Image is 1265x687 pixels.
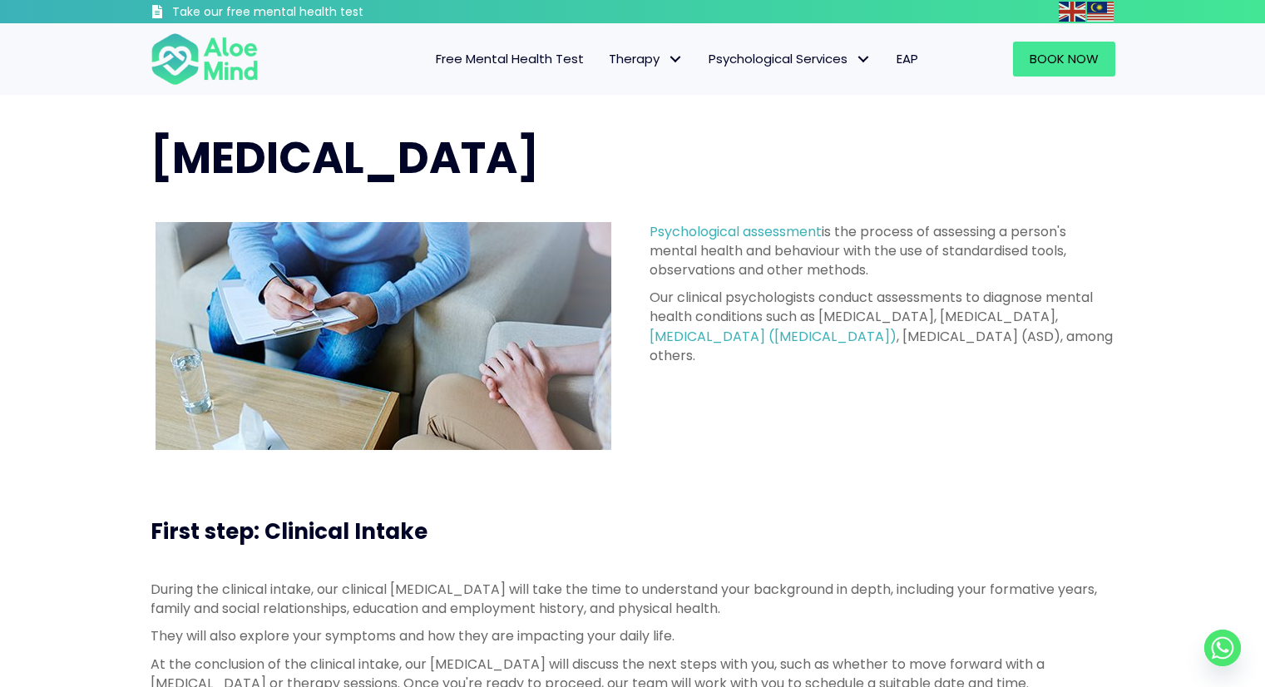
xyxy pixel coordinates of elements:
a: Book Now [1013,42,1115,77]
a: [MEDICAL_DATA] ([MEDICAL_DATA]) [650,327,897,346]
p: Our clinical psychologists conduct assessments to diagnose mental health conditions such as [MEDI... [650,288,1115,365]
img: en [1059,2,1085,22]
span: EAP [897,50,918,67]
a: Take our free mental health test [151,4,452,23]
p: is the process of assessing a person's mental health and behaviour with the use of standardised t... [650,222,1115,280]
img: ms [1087,2,1114,22]
a: Psychological assessment [650,222,822,241]
a: EAP [884,42,931,77]
span: First step: Clinical Intake [151,516,427,546]
img: Aloe mind Logo [151,32,259,86]
span: Book Now [1030,50,1099,67]
span: Psychological Services: submenu [852,47,876,72]
a: Whatsapp [1204,630,1241,666]
a: Free Mental Health Test [423,42,596,77]
a: English [1059,2,1087,21]
span: Free Mental Health Test [436,50,584,67]
nav: Menu [280,42,931,77]
p: During the clinical intake, our clinical [MEDICAL_DATA] will take the time to understand your bac... [151,580,1115,618]
a: Malay [1087,2,1115,21]
img: psychological assessment [156,222,611,450]
span: Therapy [609,50,684,67]
p: They will also explore your symptoms and how they are impacting your daily life. [151,626,1115,645]
h3: Take our free mental health test [172,4,452,21]
span: Therapy: submenu [664,47,688,72]
a: TherapyTherapy: submenu [596,42,696,77]
span: [MEDICAL_DATA] [151,127,539,188]
span: Psychological Services [709,50,872,67]
a: Psychological ServicesPsychological Services: submenu [696,42,884,77]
